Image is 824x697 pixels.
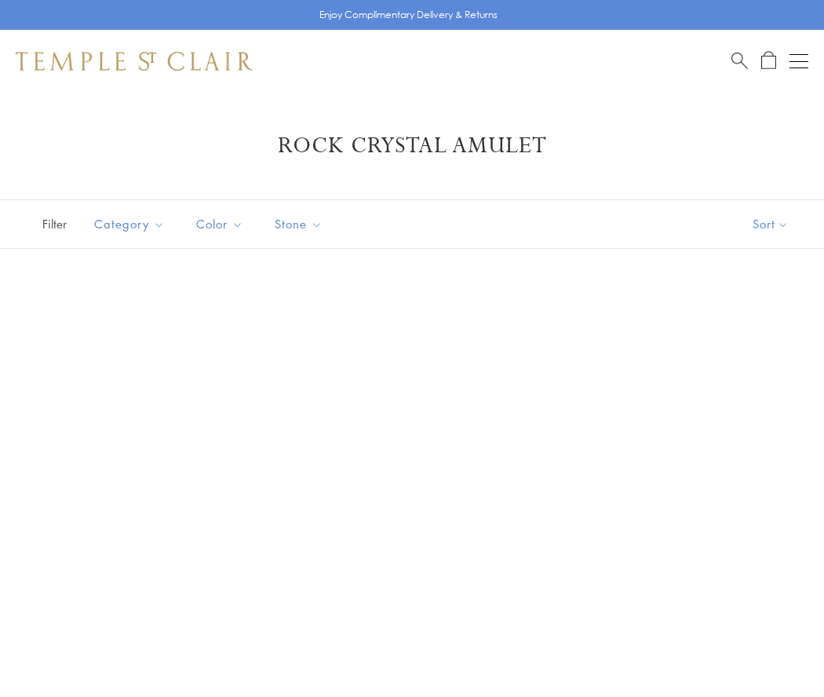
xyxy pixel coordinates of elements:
[717,200,824,248] button: Show sort by
[319,7,498,23] p: Enjoy Complimentary Delivery & Returns
[267,214,334,234] span: Stone
[39,132,785,160] h1: Rock Crystal Amulet
[188,214,255,234] span: Color
[184,206,255,242] button: Color
[82,206,177,242] button: Category
[263,206,334,242] button: Stone
[16,52,253,71] img: Temple St. Clair
[761,51,776,71] a: Open Shopping Bag
[86,214,177,234] span: Category
[789,52,808,71] button: Open navigation
[731,51,748,71] a: Search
